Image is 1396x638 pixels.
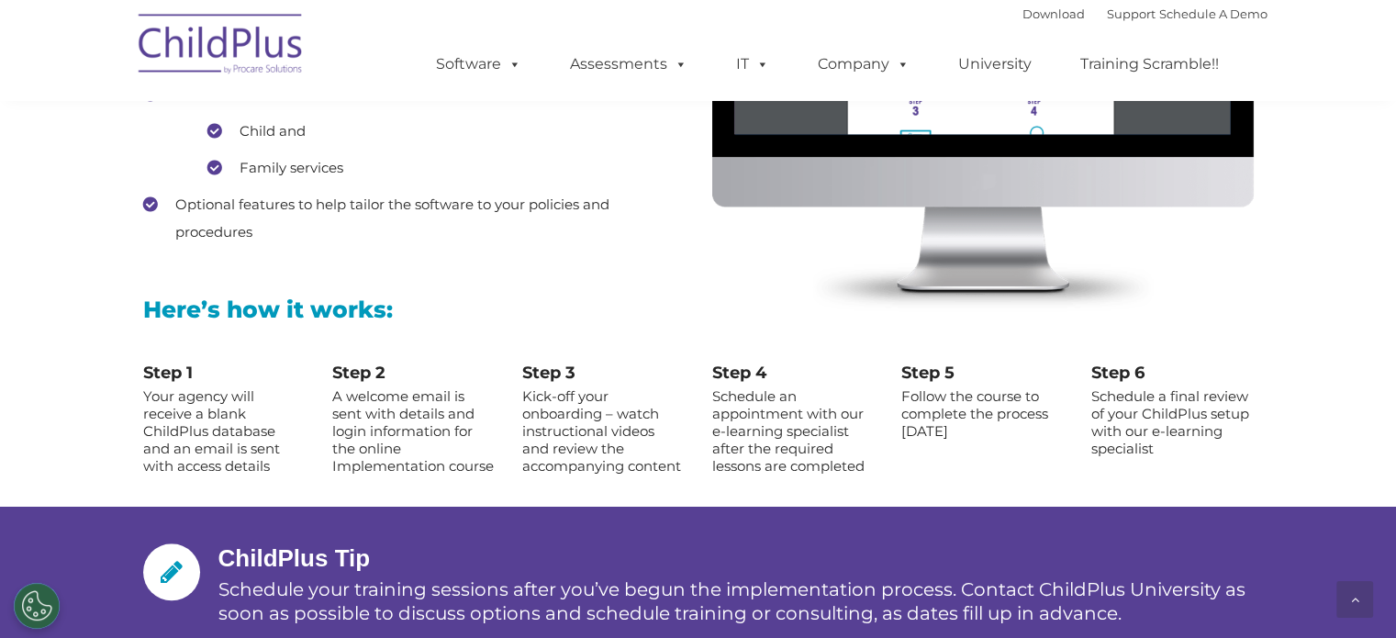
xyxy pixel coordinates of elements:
a: Assessments [552,46,706,83]
p: Schedule an appointment with our e-learning specialist after the required lessons are completed [711,387,874,475]
h4: Step 1 [143,363,306,383]
button: Cookies Settings [14,583,60,629]
p: Follow the course to complete the process [DATE] [901,387,1064,440]
a: University [940,46,1050,83]
p: Kick-off your onboarding – watch instructional videos and review the accompanying content [522,387,685,475]
h3: Here’s how it works: [143,298,1254,321]
p: Schedule a final review of your ChildPlus setup with our e-learning specialist [1091,387,1254,457]
a: Software [418,46,540,83]
a: IT [718,46,787,83]
font: | [1022,6,1268,21]
h4: Step 4 [711,363,874,383]
span: Schedule your training sessions after you’ve begun the implementation process. Contact ChildPlus ... [218,578,1245,624]
li: Areas used to track: [143,81,685,182]
li: Optional features to help tailor the software to your policies and procedures [143,191,685,246]
a: Schedule A Demo [1159,6,1268,21]
h4: Step 5 [901,363,1064,383]
li: Child and [207,118,685,145]
a: Company [799,46,928,83]
h4: Step 3 [522,363,685,383]
p: A welcome email is sent with details and login information for the online Implementation course [332,387,495,475]
h4: Step 2 [332,363,495,383]
a: Support [1107,6,1156,21]
p: Your agency will receive a blank ChildPlus database and an email is sent with access details [143,387,306,475]
h4: Step 6 [1091,363,1254,383]
a: Download [1022,6,1085,21]
iframe: Chat Widget [1097,440,1396,638]
li: Family services [207,154,685,182]
img: ChildPlus by Procare Solutions [129,1,313,93]
span: ChildPlus Tip [218,544,371,572]
a: Training Scramble!! [1062,46,1237,83]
